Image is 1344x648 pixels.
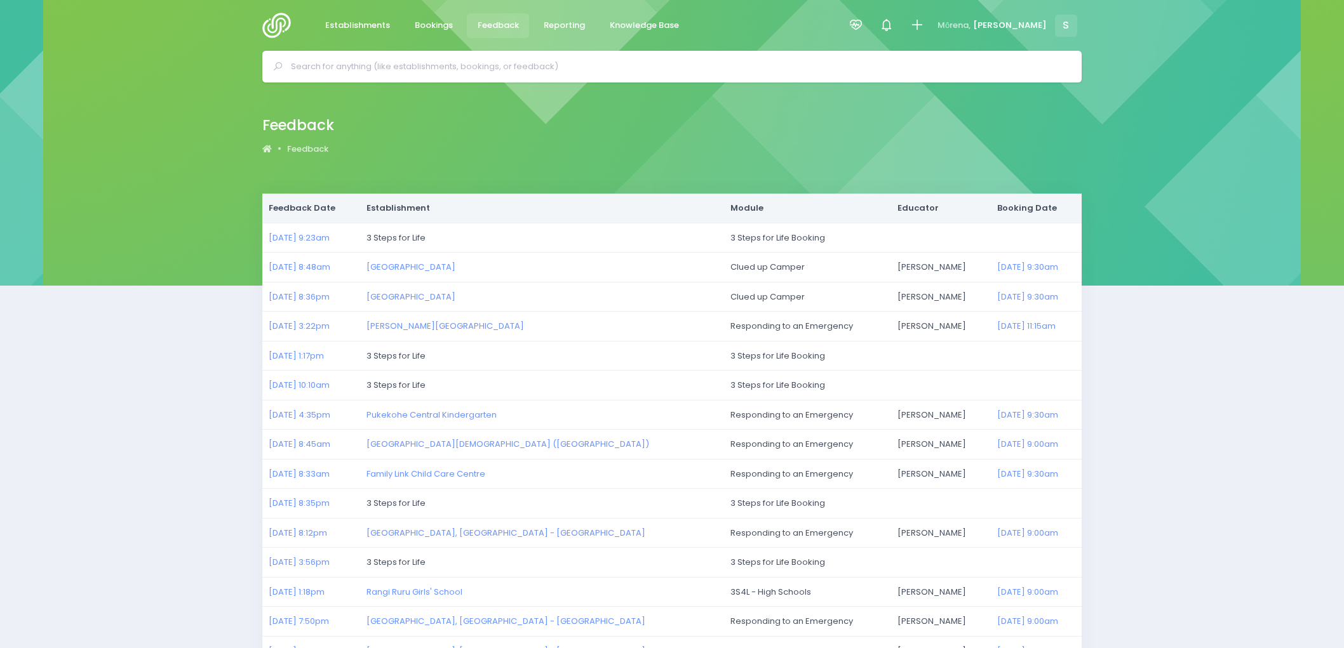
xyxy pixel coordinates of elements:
[724,459,890,489] td: Responding to an Emergency
[724,282,890,312] td: Clued up Camper
[366,586,462,598] a: Rangi Ruru Girls' School
[269,350,324,362] a: [DATE] 1:17pm
[973,19,1047,32] span: [PERSON_NAME]
[262,13,299,38] img: Logo
[891,253,991,282] td: [PERSON_NAME]
[891,577,991,607] td: [PERSON_NAME]
[891,430,991,460] td: [PERSON_NAME]
[366,438,649,450] a: [GEOGRAPHIC_DATA][DEMOGRAPHIC_DATA] ([GEOGRAPHIC_DATA])
[415,19,453,32] span: Bookings
[937,19,971,32] span: Mōrena,
[533,13,595,38] a: Reporting
[891,607,991,637] td: [PERSON_NAME]
[314,13,400,38] a: Establishments
[366,468,485,480] a: Family Link Child Care Centre
[366,291,455,303] a: [GEOGRAPHIC_DATA]
[269,497,330,509] a: [DATE] 8:35pm
[366,379,426,391] span: 3 Steps for Life
[291,57,1064,76] input: Search for anything (like establishments, bookings, or feedback)
[366,527,645,539] a: [GEOGRAPHIC_DATA], [GEOGRAPHIC_DATA] - [GEOGRAPHIC_DATA]
[891,459,991,489] td: [PERSON_NAME]
[724,194,890,223] th: Module
[269,261,330,273] a: [DATE] 8:48am
[891,194,991,223] th: Educator
[366,409,497,421] a: Pukekohe Central Kindergarten
[269,409,330,421] a: [DATE] 4:35pm
[891,518,991,548] td: [PERSON_NAME]
[366,497,426,509] span: 3 Steps for Life
[997,291,1058,303] a: [DATE] 9:30am
[891,282,991,312] td: [PERSON_NAME]
[599,13,689,38] a: Knowledge Base
[366,320,524,332] a: [PERSON_NAME][GEOGRAPHIC_DATA]
[262,117,334,134] h2: Feedback
[724,548,1082,578] td: 3 Steps for Life Booking
[269,291,330,303] a: [DATE] 8:36pm
[724,577,890,607] td: 3S4L - High Schools
[724,518,890,548] td: Responding to an Emergency
[724,371,1082,400] td: 3 Steps for Life Booking
[287,143,328,155] a: Feedback
[997,468,1058,480] a: [DATE] 9:30am
[997,586,1058,598] a: [DATE] 9:00am
[997,320,1056,332] a: [DATE] 11:15am
[891,400,991,430] td: [PERSON_NAME]
[360,194,725,223] th: Establishment
[366,556,426,568] span: 3 Steps for Life
[366,232,426,244] span: 3 Steps for Life
[610,19,679,32] span: Knowledge Base
[478,19,519,32] span: Feedback
[891,312,991,341] td: [PERSON_NAME]
[269,468,330,480] a: [DATE] 8:33am
[269,556,330,568] a: [DATE] 3:56pm
[325,19,390,32] span: Establishments
[997,527,1058,539] a: [DATE] 9:00am
[269,320,330,332] a: [DATE] 3:22pm
[997,409,1058,421] a: [DATE] 9:30am
[269,615,329,627] a: [DATE] 7:50pm
[366,615,645,627] a: [GEOGRAPHIC_DATA], [GEOGRAPHIC_DATA] - [GEOGRAPHIC_DATA]
[724,253,890,282] td: Clued up Camper
[997,438,1058,450] a: [DATE] 9:00am
[269,586,325,598] a: [DATE] 1:18pm
[269,379,330,391] a: [DATE] 10:10am
[724,489,1082,519] td: 3 Steps for Life Booking
[1055,15,1077,37] span: S
[997,261,1058,273] a: [DATE] 9:30am
[269,232,330,244] a: [DATE] 9:23am
[724,312,890,341] td: Responding to an Emergency
[997,615,1058,627] a: [DATE] 9:00am
[366,350,426,362] span: 3 Steps for Life
[467,13,529,38] a: Feedback
[724,607,890,637] td: Responding to an Emergency
[724,223,1082,253] td: 3 Steps for Life Booking
[724,341,1082,371] td: 3 Steps for Life Booking
[544,19,585,32] span: Reporting
[991,194,1082,223] th: Booking Date
[724,430,890,460] td: Responding to an Emergency
[724,400,890,430] td: Responding to an Emergency
[262,194,360,223] th: Feedback Date
[404,13,463,38] a: Bookings
[269,438,330,450] a: [DATE] 8:45am
[366,261,455,273] a: [GEOGRAPHIC_DATA]
[269,527,327,539] a: [DATE] 8:12pm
